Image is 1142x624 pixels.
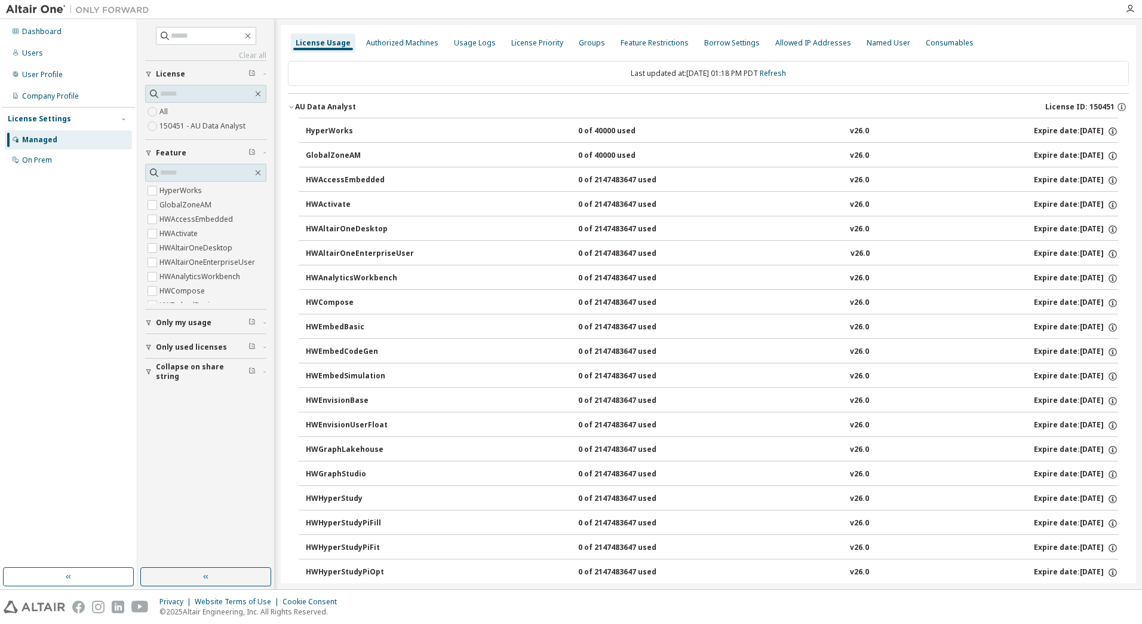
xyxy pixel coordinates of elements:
div: HWHyperStudyPiFill [306,518,413,529]
button: GlobalZoneAM0 of 40000 usedv26.0Expire date:[DATE] [306,143,1118,169]
div: Expire date: [DATE] [1034,249,1118,259]
div: HWEmbedBasic [306,322,413,333]
div: Expire date: [DATE] [1034,273,1118,284]
div: Expire date: [DATE] [1034,175,1118,186]
div: 0 of 2147483647 used [578,494,686,504]
div: Expire date: [DATE] [1034,151,1118,161]
button: HWEnvisionUserFloat0 of 2147483647 usedv26.0Expire date:[DATE] [306,412,1118,439]
span: License ID: 150451 [1045,102,1115,112]
div: Expire date: [DATE] [1034,420,1118,431]
div: On Prem [22,155,52,165]
div: HWHyperStudyPiOpt [306,567,413,578]
label: HyperWorks [159,183,204,198]
button: HWGraphLakehouse0 of 2147483647 usedv26.0Expire date:[DATE] [306,437,1118,463]
div: 0 of 40000 used [578,151,686,161]
div: v26.0 [850,567,869,578]
div: HWEnvisionUserFloat [306,420,413,431]
div: Expire date: [DATE] [1034,543,1118,553]
div: Expire date: [DATE] [1034,298,1118,308]
div: 0 of 2147483647 used [578,396,686,406]
div: Dashboard [22,27,62,36]
button: Only used licenses [145,334,266,360]
div: Usage Logs [454,38,496,48]
label: HWAltairOneDesktop [159,241,235,255]
label: HWAltairOneEnterpriseUser [159,255,257,270]
div: 0 of 2147483647 used [578,224,686,235]
div: v26.0 [850,126,869,137]
img: linkedin.svg [112,601,124,613]
div: v26.0 [850,469,869,480]
label: 150451 - AU Data Analyst [159,119,248,133]
div: Allowed IP Addresses [775,38,851,48]
label: HWAccessEmbedded [159,212,235,227]
span: Clear filter [248,318,256,328]
div: 0 of 2147483647 used [578,175,686,186]
span: Clear filter [248,342,256,352]
div: 0 of 2147483647 used [578,567,686,578]
div: Expire date: [DATE] [1034,469,1118,480]
div: HWAnalyticsWorkbench [306,273,413,284]
div: HWGraphLakehouse [306,445,413,455]
div: 0 of 2147483647 used [578,347,686,357]
button: HWHyperStudyPiFit0 of 2147483647 usedv26.0Expire date:[DATE] [306,535,1118,561]
button: HWAltairOneEnterpriseUser0 of 2147483647 usedv26.0Expire date:[DATE] [306,241,1118,267]
img: Altair One [6,4,155,16]
div: HWEnvisionBase [306,396,413,406]
div: Named User [867,38,910,48]
div: v26.0 [850,420,869,431]
img: altair_logo.svg [4,601,65,613]
div: License Settings [8,114,71,124]
p: © 2025 Altair Engineering, Inc. All Rights Reserved. [159,607,344,617]
div: Expire date: [DATE] [1034,200,1118,210]
div: 0 of 2147483647 used [578,273,686,284]
div: 0 of 2147483647 used [578,445,686,455]
div: Expire date: [DATE] [1034,126,1118,137]
div: HWEmbedCodeGen [306,347,413,357]
a: Refresh [760,68,786,78]
img: youtube.svg [131,601,149,613]
div: 0 of 2147483647 used [578,200,686,210]
div: HyperWorks [306,126,413,137]
button: HWActivate0 of 2147483647 usedv26.0Expire date:[DATE] [306,192,1118,218]
label: HWCompose [159,284,207,298]
div: v26.0 [850,298,869,308]
button: HWEmbedSimulation0 of 2147483647 usedv26.0Expire date:[DATE] [306,363,1118,390]
div: Expire date: [DATE] [1034,494,1118,504]
div: v26.0 [850,518,869,529]
div: v26.0 [850,151,869,161]
div: Expire date: [DATE] [1034,396,1118,406]
div: Company Profile [22,91,79,101]
label: All [159,105,170,119]
div: Expire date: [DATE] [1034,224,1118,235]
div: 0 of 2147483647 used [578,518,686,529]
label: HWEmbedBasic [159,298,216,313]
div: Borrow Settings [704,38,760,48]
div: v26.0 [851,249,870,259]
div: HWHyperStudyPiFit [306,543,413,553]
div: v26.0 [850,224,869,235]
div: v26.0 [850,543,869,553]
span: Only used licenses [156,342,227,352]
button: HWGraphStudio0 of 2147483647 usedv26.0Expire date:[DATE] [306,461,1118,488]
span: Only my usage [156,318,211,328]
div: License Priority [511,38,563,48]
div: HWAltairOneEnterpriseUser [306,249,414,259]
a: Clear all [145,51,266,60]
span: License [156,69,185,79]
button: License [145,61,266,87]
button: HWAccessEmbedded0 of 2147483647 usedv26.0Expire date:[DATE] [306,167,1118,194]
div: HWHyperStudy [306,494,413,504]
span: Clear filter [248,69,256,79]
span: Collapse on share string [156,362,248,381]
div: HWGraphStudio [306,469,413,480]
div: v26.0 [850,445,869,455]
div: 0 of 40000 used [578,126,686,137]
button: Only my usage [145,310,266,336]
div: HWEmbedSimulation [306,371,413,382]
button: HWHyperStudyPiOpt0 of 2147483647 usedv26.0Expire date:[DATE] [306,559,1118,586]
div: Last updated at: [DATE] 01:18 PM PDT [288,61,1129,86]
div: v26.0 [850,273,869,284]
span: Clear filter [248,148,256,158]
div: Expire date: [DATE] [1034,347,1118,357]
div: v26.0 [850,322,869,333]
